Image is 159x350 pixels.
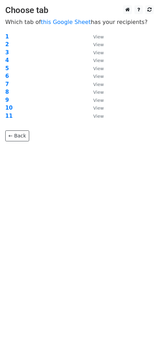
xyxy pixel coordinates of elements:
a: View [86,81,104,87]
small: View [93,98,104,103]
a: 6 [5,73,9,79]
a: 8 [5,89,9,95]
a: 7 [5,81,9,87]
a: 3 [5,49,9,56]
a: 9 [5,97,9,103]
small: View [93,74,104,79]
a: View [86,73,104,79]
small: View [93,105,104,111]
a: 4 [5,57,9,63]
small: View [93,82,104,87]
a: View [86,57,104,63]
a: View [86,113,104,119]
small: View [93,58,104,63]
a: View [86,65,104,72]
small: View [93,90,104,95]
a: View [86,49,104,56]
p: Which tab of has your recipients? [5,18,154,26]
h3: Choose tab [5,5,154,16]
a: View [86,97,104,103]
a: View [86,33,104,40]
a: ← Back [5,130,29,141]
small: View [93,34,104,39]
small: View [93,113,104,119]
a: 2 [5,41,9,48]
a: View [86,89,104,95]
a: View [86,41,104,48]
small: View [93,42,104,47]
a: this Google Sheet [41,19,91,25]
a: View [86,105,104,111]
a: 10 [5,105,13,111]
a: 11 [5,113,13,119]
a: 5 [5,65,9,72]
small: View [93,66,104,71]
a: 1 [5,33,9,40]
small: View [93,50,104,55]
